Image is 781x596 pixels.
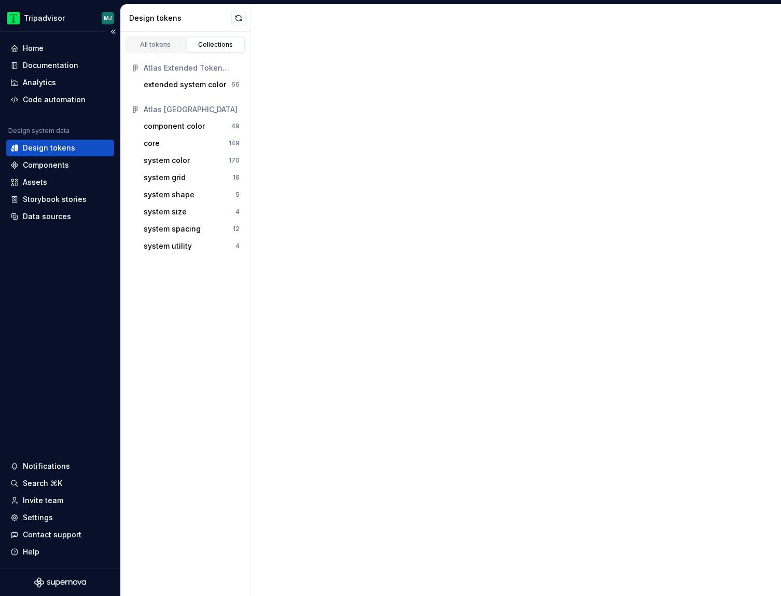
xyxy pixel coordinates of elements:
a: Home [6,40,114,57]
button: core149 [140,135,244,152]
div: 149 [229,139,240,147]
div: system utility [144,241,192,251]
div: 4 [235,208,240,216]
div: Invite team [23,495,63,506]
div: Design tokens [23,143,75,153]
a: Settings [6,509,114,526]
div: 49 [231,122,240,130]
button: system color170 [140,152,244,169]
svg: Supernova Logo [34,577,86,588]
button: Collapse sidebar [106,24,120,39]
div: Components [23,160,69,170]
button: system shape5 [140,186,244,203]
div: component color [144,121,205,131]
div: All tokens [130,40,182,49]
div: Analytics [23,77,56,88]
button: component color49 [140,118,244,134]
button: Contact support [6,526,114,543]
div: Atlas Extended Token Library [144,63,240,73]
button: system spacing12 [140,221,244,237]
a: Storybook stories [6,191,114,208]
div: 4 [235,242,240,250]
a: Invite team [6,492,114,509]
div: Tripadvisor [24,13,65,23]
a: Design tokens [6,140,114,156]
div: 12 [233,225,240,233]
div: Atlas [GEOGRAPHIC_DATA] [144,104,240,115]
div: Settings [23,512,53,523]
div: Code automation [23,94,86,105]
button: Notifications [6,458,114,475]
button: system utility4 [140,238,244,254]
div: Contact support [23,530,81,540]
div: Documentation [23,60,78,71]
div: Search ⌘K [23,478,62,489]
a: Code automation [6,91,114,108]
div: 5 [235,191,240,199]
img: 0ed0e8b8-9446-497d-bad0-376821b19aa5.png [7,12,20,24]
a: Components [6,157,114,173]
button: Search ⌘K [6,475,114,492]
button: Help [6,544,114,560]
div: core [144,138,160,148]
a: Analytics [6,74,114,91]
button: extended system color66 [140,76,244,93]
button: system grid16 [140,169,244,186]
button: system size4 [140,204,244,220]
div: extended system color [144,79,226,90]
div: system shape [144,189,194,200]
div: Design system data [8,127,69,135]
div: Assets [23,177,47,187]
div: Storybook stories [23,194,87,205]
div: Notifications [23,461,70,471]
div: Home [23,43,44,53]
div: Collections [190,40,242,49]
button: TripadvisorMJ [2,7,118,29]
a: Data sources [6,208,114,225]
div: system size [144,207,187,217]
a: Assets [6,174,114,191]
a: Documentation [6,57,114,74]
div: 170 [229,156,240,165]
div: Design tokens [129,13,231,23]
div: Data sources [23,211,71,222]
div: system color [144,155,190,166]
div: MJ [104,14,112,22]
div: 66 [231,80,240,89]
div: Help [23,547,39,557]
div: system spacing [144,224,201,234]
div: system grid [144,172,186,183]
div: 16 [233,173,240,182]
